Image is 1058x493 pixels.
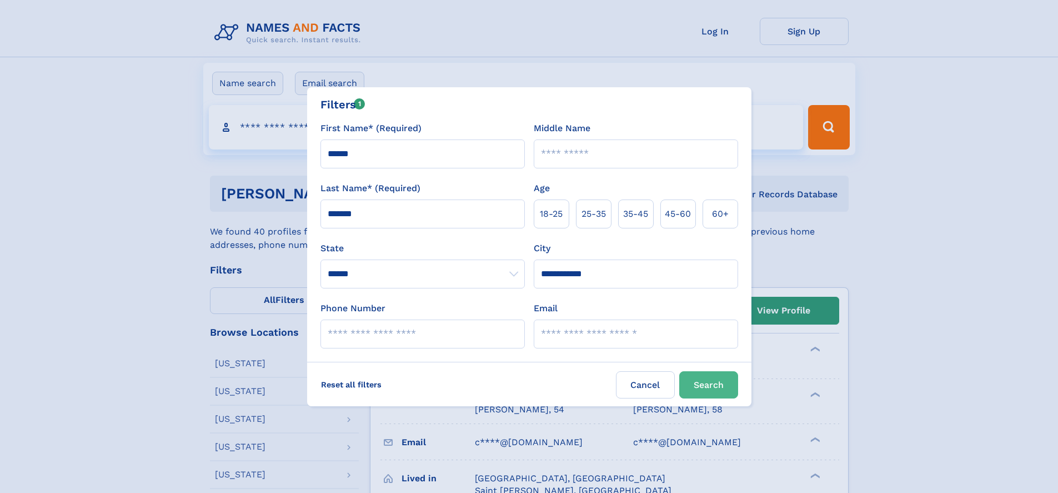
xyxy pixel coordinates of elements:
span: 25‑35 [581,207,606,221]
label: Last Name* (Required) [320,182,420,195]
span: 18‑25 [540,207,563,221]
button: Search [679,371,738,399]
span: 35‑45 [623,207,648,221]
label: Age [534,182,550,195]
span: 60+ [712,207,729,221]
label: First Name* (Required) [320,122,422,135]
label: State [320,242,525,255]
label: Email [534,302,558,315]
label: Phone Number [320,302,385,315]
label: City [534,242,550,255]
div: Filters [320,96,365,113]
label: Middle Name [534,122,590,135]
label: Reset all filters [314,371,389,398]
span: 45‑60 [665,207,691,221]
label: Cancel [616,371,675,399]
